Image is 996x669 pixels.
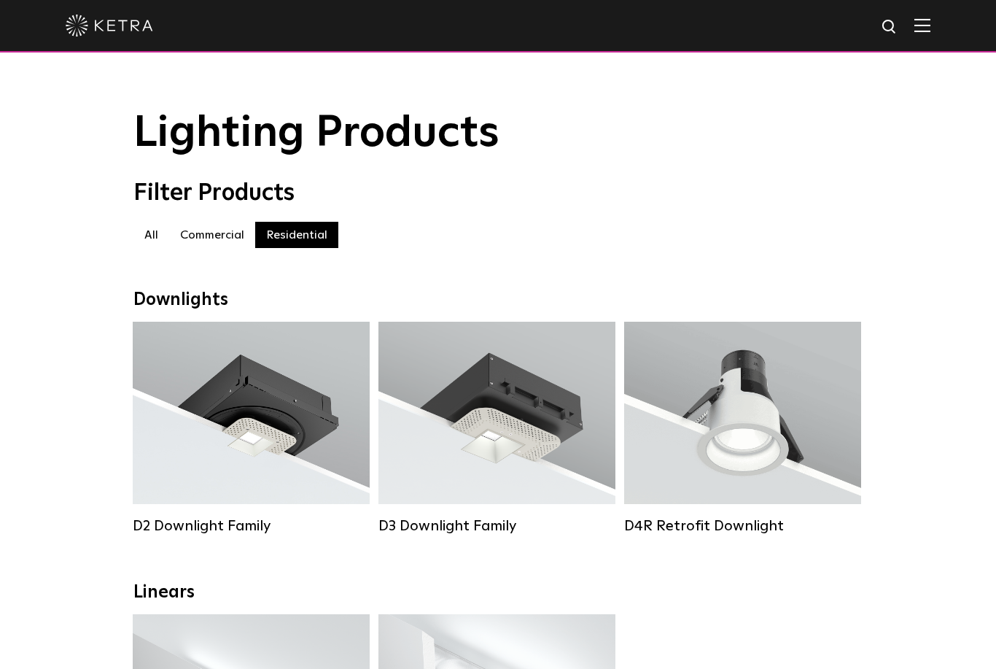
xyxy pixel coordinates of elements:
span: Lighting Products [133,112,499,155]
label: All [133,222,169,248]
img: search icon [881,18,899,36]
img: ketra-logo-2019-white [66,15,153,36]
img: Hamburger%20Nav.svg [914,18,930,32]
a: D4R Retrofit Downlight Lumen Output:800Colors:White / BlackBeam Angles:15° / 25° / 40° / 60°Watta... [624,322,861,533]
div: D2 Downlight Family [133,517,370,535]
label: Residential [255,222,338,248]
a: D3 Downlight Family Lumen Output:700 / 900 / 1100Colors:White / Black / Silver / Bronze / Paintab... [378,322,615,533]
div: Linears [133,582,863,603]
div: D3 Downlight Family [378,517,615,535]
div: Filter Products [133,179,863,207]
label: Commercial [169,222,255,248]
a: D2 Downlight Family Lumen Output:1200Colors:White / Black / Gloss Black / Silver / Bronze / Silve... [133,322,370,533]
div: Downlights [133,290,863,311]
div: D4R Retrofit Downlight [624,517,861,535]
